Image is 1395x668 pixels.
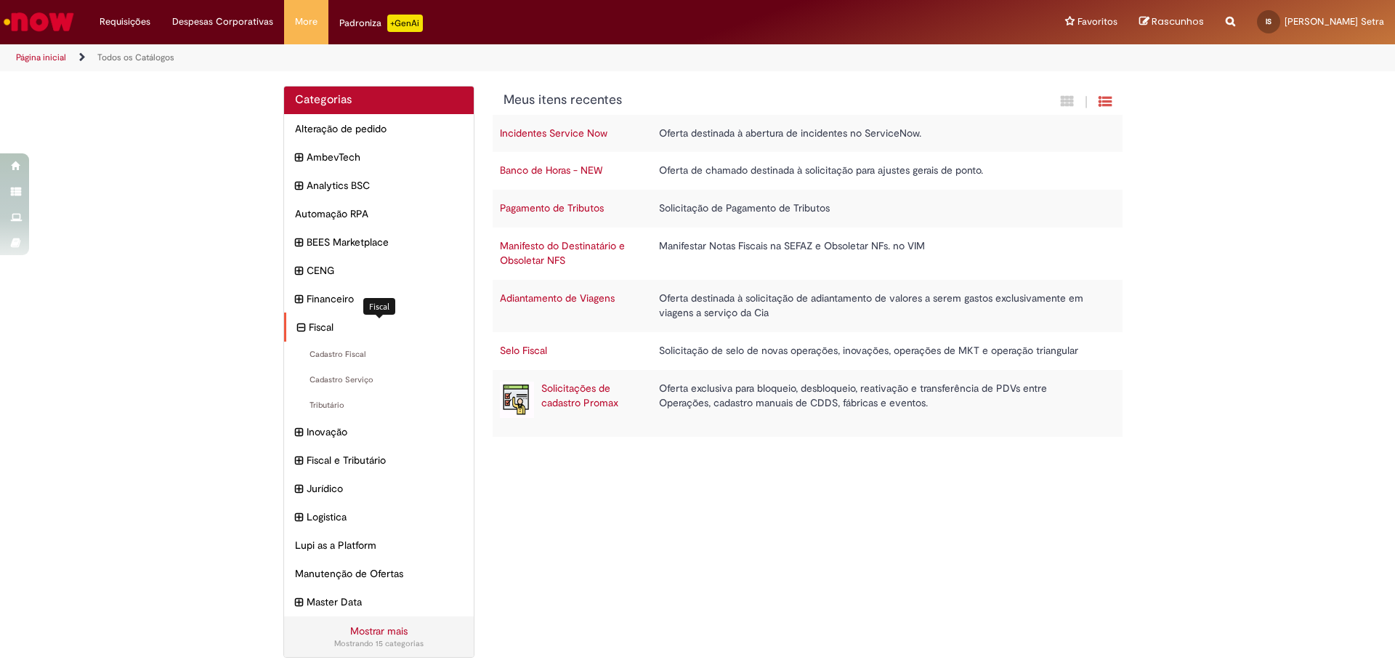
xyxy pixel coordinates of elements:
[652,228,1108,280] td: Manifestar Notas Fiscais na SEFAZ e Obsoletar NFs. no VIM
[295,235,303,251] i: expandir categoria BEES Marketplace
[284,531,474,560] div: Lupi as a Platform
[295,538,463,552] span: Lupi as a Platform
[295,400,463,411] span: Tributário
[172,15,273,29] span: Despesas Corporativas
[652,370,1108,437] td: Oferta exclusiva para bloqueio, desbloqueio, reativação e transferência de PDVs entre Operações, ...
[387,15,423,32] p: +GenAi
[284,171,474,200] div: expandir categoria Analytics BSC Analytics BSC
[493,190,1123,228] tr: Pagamento de Tributos Solicitação de Pagamento de Tributos
[295,121,463,136] span: Alteração de pedido
[295,595,303,611] i: expandir categoria Master Data
[307,510,463,524] span: Logistica
[295,510,303,526] i: expandir categoria Logistica
[295,453,303,469] i: expandir categoria Fiscal e Tributário
[652,280,1108,332] td: Oferta destinada à solicitação de adiantamento de valores a serem gastos exclusivamente em viagen...
[284,587,474,616] div: expandir categoria Master Data Master Data
[284,228,474,257] div: expandir categoria BEES Marketplace BEES Marketplace
[295,291,303,307] i: expandir categoria Financeiro
[284,114,474,616] ul: Categorias
[295,349,463,361] span: Cadastro Fiscal
[500,164,602,177] a: Banco de Horas - NEW
[284,367,474,393] div: Cadastro Serviço
[307,453,463,467] span: Fiscal e Tributário
[363,298,395,315] div: Fiscal
[1,7,76,36] img: ServiceNow
[97,52,174,63] a: Todos os Catálogos
[500,344,547,357] a: Selo Fiscal
[297,320,305,336] i: recolher categoria Fiscal
[500,239,625,267] a: Manifesto do Destinatário e Obsoletar NFS
[493,152,1123,190] tr: Banco de Horas - NEW Oferta de chamado destinada à solicitação para ajustes gerais de ponto.
[652,152,1108,190] td: Oferta de chamado destinada à solicitação para ajustes gerais de ponto.
[284,256,474,285] div: expandir categoria CENG CENG
[307,150,463,164] span: AmbevTech
[500,126,607,140] a: Incidentes Service Now
[493,228,1123,280] tr: Manifesto do Destinatário e Obsoletar NFS Manifestar Notas Fiscais na SEFAZ e Obsoletar NFs. no VIM
[284,284,474,313] div: expandir categoria Financeiro Financeiro
[284,474,474,503] div: expandir categoria Jurídico Jurídico
[284,446,474,475] div: expandir categoria Fiscal e Tributário Fiscal e Tributário
[307,424,463,439] span: Inovação
[307,481,463,496] span: Jurídico
[307,291,463,306] span: Financeiro
[1139,15,1204,29] a: Rascunhos
[295,481,303,497] i: expandir categoria Jurídico
[500,201,604,214] a: Pagamento de Tributos
[493,115,1123,153] tr: Incidentes Service Now Oferta destinada à abertura de incidentes no ServiceNow.
[1266,17,1271,26] span: IS
[493,280,1123,332] tr: Adiantamento de Viagens Oferta destinada à solicitação de adiantamento de valores a serem gastos ...
[500,291,615,305] a: Adiantamento de Viagens
[284,342,474,418] ul: Fiscal subcategorias
[284,313,474,342] div: recolher categoria Fiscal Fiscal
[295,178,303,194] i: expandir categoria Analytics BSC
[295,206,463,221] span: Automação RPA
[1099,94,1112,108] i: Exibição de grade
[295,566,463,581] span: Manutenção de Ofertas
[295,150,303,166] i: expandir categoria AmbevTech
[350,624,408,637] a: Mostrar mais
[295,374,463,386] span: Cadastro Serviço
[284,502,474,531] div: expandir categoria Logistica Logistica
[11,44,919,71] ul: Trilhas de página
[284,142,474,172] div: expandir categoria AmbevTech AmbevTech
[1061,94,1074,108] i: Exibição em cartão
[295,424,303,440] i: expandir categoria Inovação
[541,382,618,409] a: Solicitações de cadastro Promax
[339,15,423,32] div: Padroniza
[1285,15,1384,28] span: [PERSON_NAME] Setra
[284,199,474,228] div: Automação RPA
[295,638,463,650] div: Mostrando 15 categorias
[284,417,474,446] div: expandir categoria Inovação Inovação
[284,393,474,419] div: Tributário
[307,178,463,193] span: Analytics BSC
[1077,15,1117,29] span: Favoritos
[284,342,474,368] div: Cadastro Fiscal
[1085,94,1088,110] span: |
[652,115,1108,153] td: Oferta destinada à abertura de incidentes no ServiceNow.
[16,52,66,63] a: Página inicial
[307,263,463,278] span: CENG
[307,595,463,609] span: Master Data
[295,15,318,29] span: More
[504,93,955,108] h1: {"description":"","title":"Meus itens recentes"} Categoria
[100,15,150,29] span: Requisições
[284,559,474,588] div: Manutenção de Ofertas
[493,332,1123,370] tr: Selo Fiscal Solicitação de selo de novas operações, inovações, operações de MKT e operação triang...
[500,382,534,418] img: Solicitações de cadastro Promax
[652,332,1108,370] td: Solicitação de selo de novas operações, inovações, operações de MKT e operação triangular
[309,320,463,334] span: Fiscal
[284,114,474,143] div: Alteração de pedido
[1152,15,1204,28] span: Rascunhos
[295,94,463,107] h2: Categorias
[295,263,303,279] i: expandir categoria CENG
[652,190,1108,228] td: Solicitação de Pagamento de Tributos
[307,235,463,249] span: BEES Marketplace
[493,370,1123,437] tr: Solicitações de cadastro Promax Solicitações de cadastro Promax Oferta exclusiva para bloqueio, d...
